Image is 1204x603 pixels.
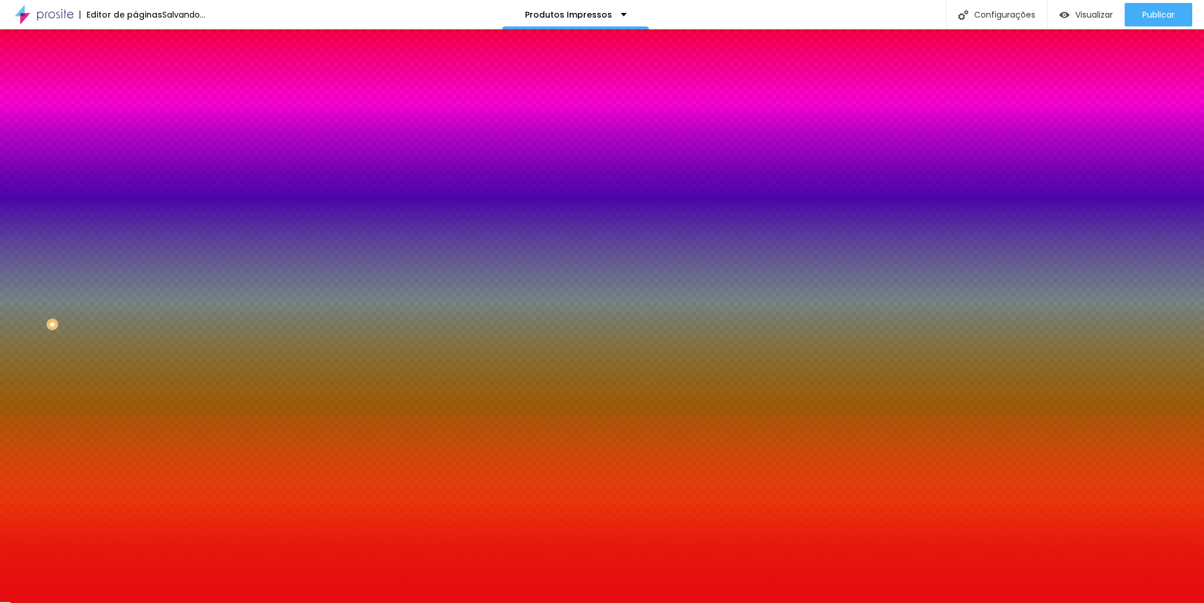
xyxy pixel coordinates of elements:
[958,10,968,20] img: Icone
[525,11,612,19] p: Produtos Impressos
[162,11,205,19] div: Salvando...
[1125,3,1192,26] button: Publicar
[1075,10,1113,19] span: Visualizar
[1142,10,1175,19] span: Publicar
[79,11,162,19] div: Editor de páginas
[1048,3,1125,26] button: Visualizar
[1059,10,1069,20] img: view-1.svg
